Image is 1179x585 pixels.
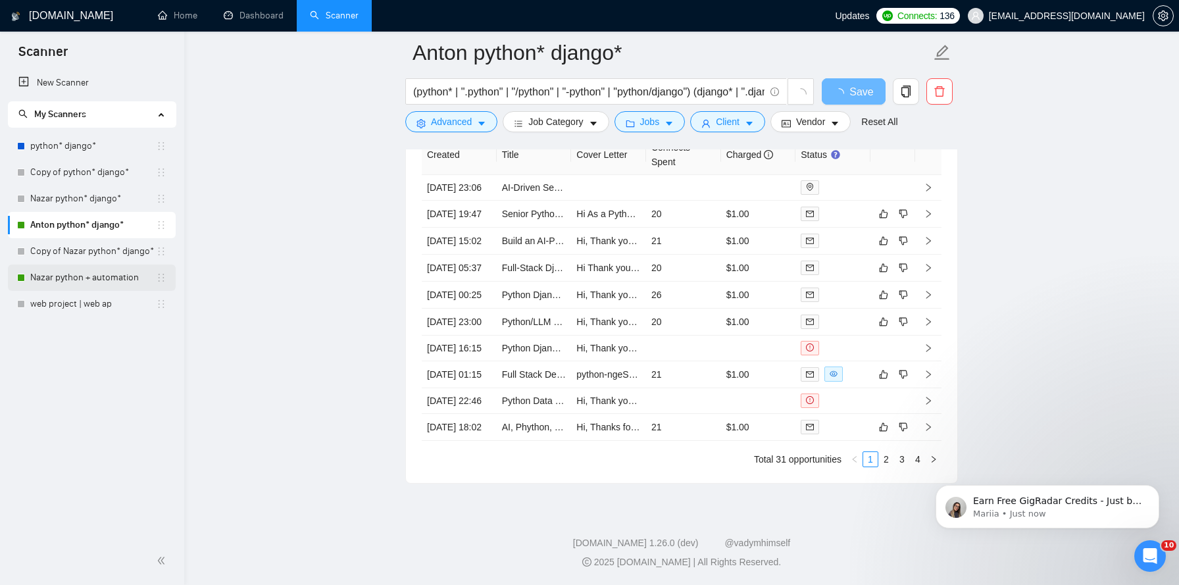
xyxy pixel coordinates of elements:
[646,361,721,388] td: 21
[895,233,911,249] button: dislike
[156,272,166,283] span: holder
[878,451,894,467] li: 2
[422,135,497,175] th: Created
[806,210,814,218] span: mail
[502,422,829,432] a: AI, Phython, Django, React Agency to help with ongoing support of SaaS project
[156,220,166,230] span: holder
[876,419,891,435] button: like
[422,361,497,388] td: [DATE] 01:15
[830,370,838,378] span: eye
[876,287,891,303] button: like
[646,255,721,282] td: 20
[721,201,796,228] td: $1.00
[8,238,176,265] li: Copy of Nazar python* django*
[924,396,933,405] span: right
[497,388,572,414] td: Python Data Engineer to Build Form 990 ETL Pipeline
[895,287,911,303] button: dislike
[806,183,814,191] span: environment
[899,290,908,300] span: dislike
[847,451,863,467] button: left
[1153,11,1174,21] a: setting
[158,10,197,21] a: homeHome
[916,457,1179,549] iframe: Intercom notifications message
[582,557,591,567] span: copyright
[764,150,773,159] span: info-circle
[806,264,814,272] span: mail
[646,282,721,309] td: 26
[899,209,908,219] span: dislike
[422,255,497,282] td: [DATE] 05:37
[822,78,886,105] button: Save
[431,114,472,129] span: Advanced
[156,193,166,204] span: holder
[626,118,635,128] span: folder
[224,10,284,21] a: dashboardDashboard
[497,414,572,441] td: AI, Phython, Django, React Agency to help with ongoing support of SaaS project
[497,255,572,282] td: Full-Stack Django Developer – Finish & Scale Our SaaS Interface for 3D Conversion
[782,118,791,128] span: idcard
[665,118,674,128] span: caret-down
[18,109,28,118] span: search
[721,228,796,255] td: $1.00
[806,423,814,431] span: mail
[879,290,888,300] span: like
[721,414,796,441] td: $1.00
[851,455,859,463] span: left
[924,183,933,192] span: right
[863,452,878,467] a: 1
[503,111,609,132] button: barsJob Categorycaret-down
[497,282,572,309] td: Python Django/React Codebase Edits Needed
[30,238,156,265] a: Copy of Nazar python* django*
[422,388,497,414] td: [DATE] 22:46
[895,314,911,330] button: dislike
[847,451,863,467] li: Previous Page
[413,36,931,69] input: Scanner name...
[157,554,170,567] span: double-left
[640,114,660,129] span: Jobs
[11,6,20,27] img: logo
[924,422,933,432] span: right
[830,118,840,128] span: caret-down
[502,182,815,193] a: AI-Driven Senior Full Stack Engineer with Lovable | Cursor | N8N experience
[899,422,908,432] span: dislike
[1161,540,1176,551] span: 10
[721,309,796,336] td: $1.00
[477,118,486,128] span: caret-down
[1134,540,1166,572] iframe: Intercom live chat
[416,118,426,128] span: setting
[18,70,165,96] a: New Scanner
[795,135,870,175] th: Status
[497,309,572,336] td: Python/LLM Consultation
[497,336,572,361] td: Python Django + scrapping + front end
[30,265,156,291] a: Nazar python + automation
[924,209,933,218] span: right
[30,212,156,238] a: Anton python* django*
[926,78,953,105] button: delete
[806,237,814,245] span: mail
[806,318,814,326] span: mail
[879,263,888,273] span: like
[34,109,86,120] span: My Scanners
[8,186,176,212] li: Nazar python* django*
[502,290,691,300] a: Python Django/React Codebase Edits Needed
[895,452,909,467] a: 3
[646,414,721,441] td: 21
[879,452,893,467] a: 2
[911,452,925,467] a: 4
[806,291,814,299] span: mail
[646,228,721,255] td: 21
[721,255,796,282] td: $1.00
[30,291,156,317] a: web project | web ap
[310,10,359,21] a: searchScanner
[934,44,951,61] span: edit
[924,236,933,245] span: right
[876,314,891,330] button: like
[806,370,814,378] span: mail
[924,290,933,299] span: right
[745,118,754,128] span: caret-down
[754,451,841,467] li: Total 31 opportunities
[497,135,572,175] th: Title
[573,538,699,548] a: [DOMAIN_NAME] 1.26.0 (dev)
